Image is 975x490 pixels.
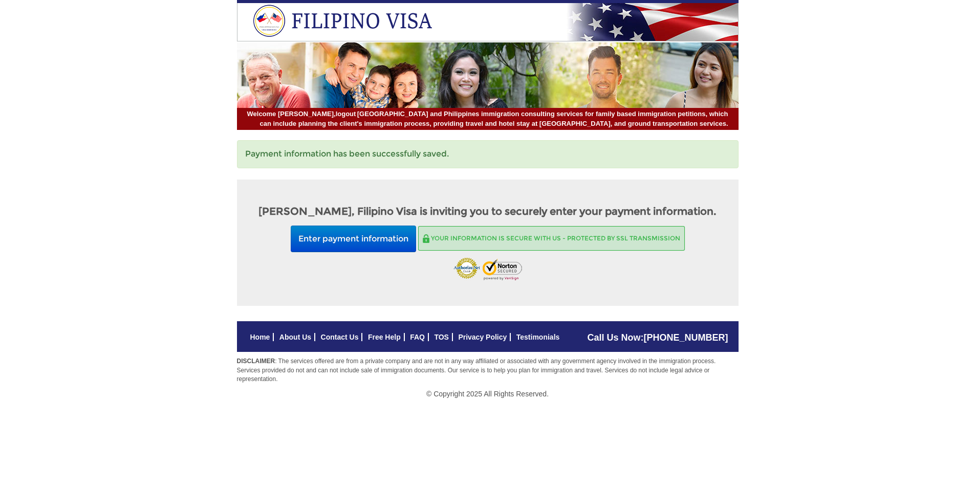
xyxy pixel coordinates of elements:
[423,234,429,243] img: Secure
[237,389,739,399] p: © Copyright 2025 All Rights Reserved.
[321,333,359,341] a: Contact Us
[247,109,356,119] span: Welcome [PERSON_NAME],
[483,259,522,280] img: Norton Scured
[237,140,739,168] div: Payment information has been successfully saved.
[258,205,717,217] strong: [PERSON_NAME], Filipino Visa is inviting you to securely enter your payment information.
[643,332,728,343] a: [PHONE_NUMBER]
[516,333,560,341] a: Testimonials
[587,332,728,343] span: Call Us Now:
[410,333,425,341] a: FAQ
[336,110,356,118] a: logout
[250,333,270,341] a: Home
[431,234,680,242] span: Your information is secure with us - Protected by SSL transmission
[453,257,481,281] img: Authorize
[237,357,739,383] p: : The services offered are from a private company and are not in any way affiliated or associated...
[368,333,401,341] a: Free Help
[434,333,449,341] a: TOS
[458,333,507,341] a: Privacy Policy
[237,358,275,365] strong: DISCLAIMER
[279,333,311,341] a: About Us
[291,226,416,253] button: Enter payment information
[247,109,728,128] span: [GEOGRAPHIC_DATA] and Philippines immigration consulting services for family based immigration pe...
